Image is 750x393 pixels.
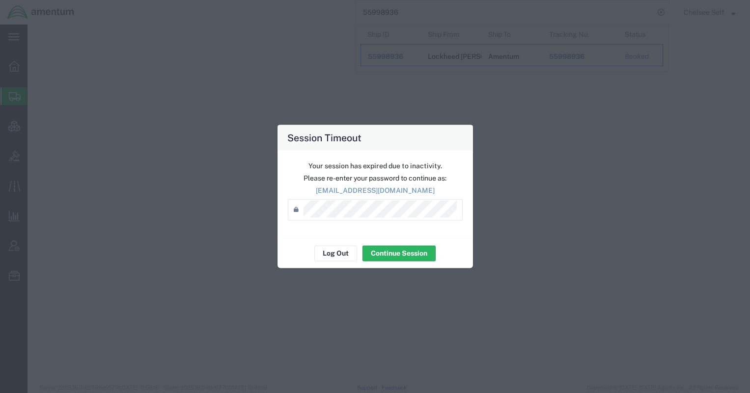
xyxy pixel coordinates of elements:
p: [EMAIL_ADDRESS][DOMAIN_NAME] [288,185,463,195]
button: Continue Session [362,245,436,261]
button: Log Out [314,245,357,261]
h4: Session Timeout [287,130,361,144]
p: Please re-enter your password to continue as: [288,173,463,183]
p: Your session has expired due to inactivity. [288,160,463,171]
